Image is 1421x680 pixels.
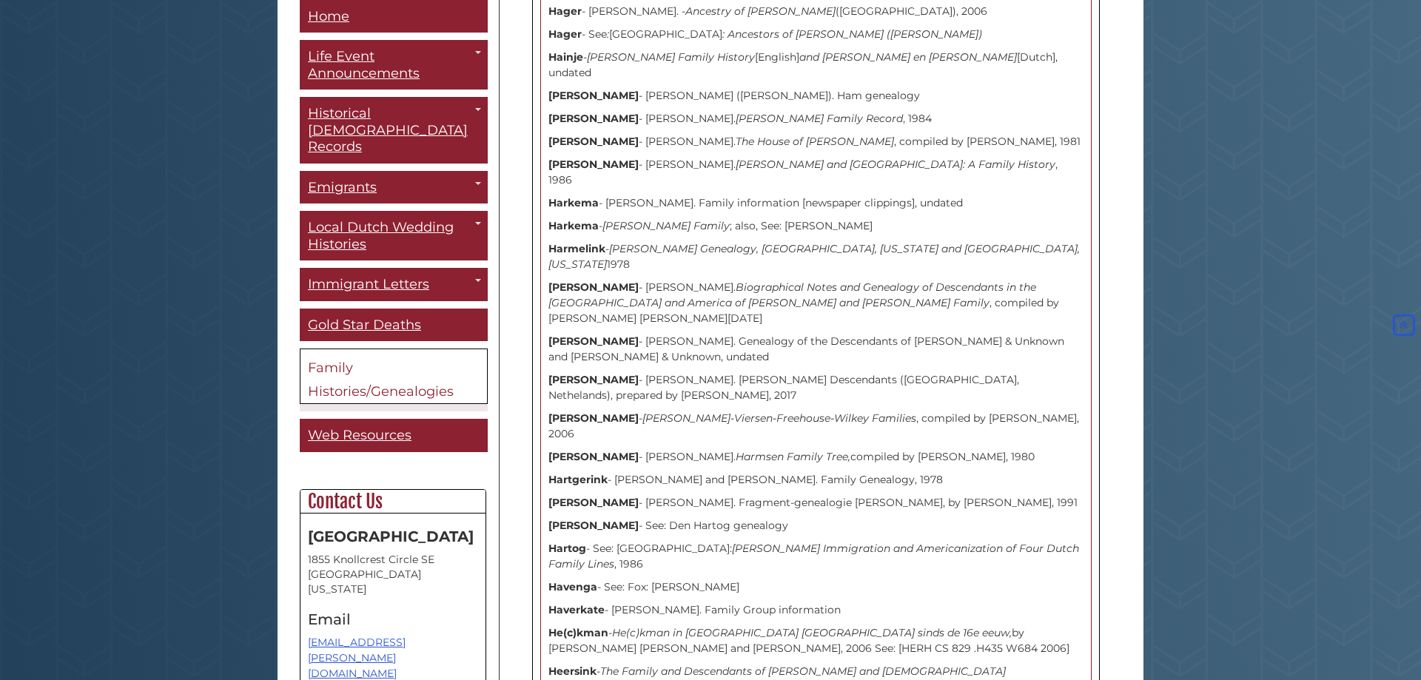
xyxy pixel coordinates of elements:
[548,334,1084,365] p: - [PERSON_NAME]. Genealogy of the Descendants of [PERSON_NAME] & Unknown and [PERSON_NAME] & Unkn...
[548,542,1079,570] i: [PERSON_NAME] Immigration and Americanization of Four Dutch Family Lines
[548,195,1084,211] p: - [PERSON_NAME]. Family information [newspaper clippings], undated
[300,212,488,261] a: Local Dutch Wedding Histories
[548,411,1084,442] p: - , compiled by [PERSON_NAME], 2006
[548,664,597,678] strong: Heersink
[548,112,639,125] strong: [PERSON_NAME]
[612,626,1012,639] i: He(c)kman in [GEOGRAPHIC_DATA] [GEOGRAPHIC_DATA] sinds de 16e eeuw,
[300,309,488,342] a: Gold Star Deaths
[548,473,608,486] strong: Hartgerink
[300,349,488,405] a: Family Histories/Genealogies
[548,580,597,593] strong: Havenga
[308,360,454,400] span: Family Histories/Genealogies
[308,179,377,195] span: Emigrants
[308,428,411,444] span: Web Resources
[548,27,1084,42] p: - See [GEOGRAPHIC_DATA]
[548,4,1084,19] p: - [PERSON_NAME]. - ([GEOGRAPHIC_DATA]), 2006
[300,41,488,90] a: Life Event Announcements
[308,528,474,545] strong: [GEOGRAPHIC_DATA]
[308,636,406,680] a: [EMAIL_ADDRESS][PERSON_NAME][DOMAIN_NAME]
[308,8,349,24] span: Home
[548,472,1084,488] p: - [PERSON_NAME] and [PERSON_NAME]. Family Genealogy, 1978
[548,334,639,348] strong: [PERSON_NAME]
[548,411,639,425] strong: [PERSON_NAME]
[602,219,730,232] i: [PERSON_NAME] Family
[548,50,583,64] strong: Hainje
[548,88,1084,104] p: - [PERSON_NAME] ([PERSON_NAME]). Ham genealogy
[548,603,605,616] strong: Haverkate
[548,280,639,294] strong: [PERSON_NAME]
[548,242,1080,271] i: [PERSON_NAME] Genealogy, [GEOGRAPHIC_DATA], [US_STATE] and [GEOGRAPHIC_DATA], [US_STATE]
[548,111,1084,127] p: - [PERSON_NAME]. , 1984
[548,280,1084,326] p: - [PERSON_NAME]. , compiled by [PERSON_NAME] [PERSON_NAME][DATE]
[548,626,608,639] strong: He(c)kman
[736,112,903,125] i: [PERSON_NAME] Family Record
[548,496,639,509] strong: [PERSON_NAME]
[548,579,1084,595] p: - See: Fox: [PERSON_NAME]
[308,552,478,596] address: 1855 Knollcrest Circle SE [GEOGRAPHIC_DATA][US_STATE]
[736,450,850,463] i: Harmsen Family Tree,
[548,196,599,209] strong: Harkema
[548,158,639,171] strong: [PERSON_NAME]
[308,317,421,333] span: Gold Star Deaths
[548,27,582,41] strong: Hager
[548,4,582,18] strong: Hager
[548,372,1084,403] p: - [PERSON_NAME]. [PERSON_NAME] Descendants ([GEOGRAPHIC_DATA], Nethelands), prepared by [PERSON_N...
[300,171,488,204] a: Emigrants
[300,98,488,164] a: Historical [DEMOGRAPHIC_DATA] Records
[548,134,1084,149] p: - [PERSON_NAME]. , compiled by [PERSON_NAME], 1981
[300,490,486,514] h2: Contact Us
[308,611,478,627] h4: Email
[1390,319,1417,332] a: Back to Top
[548,157,1084,188] p: - [PERSON_NAME]. , 1986
[722,27,982,41] i: : Ancestors of [PERSON_NAME] ([PERSON_NAME])
[548,602,1084,618] p: - [PERSON_NAME]. Family Group information
[548,219,599,232] strong: Harkema
[548,242,605,255] strong: Harmelink
[685,4,836,18] i: Ancestry of [PERSON_NAME]
[548,449,1084,465] p: - [PERSON_NAME]. compiled by [PERSON_NAME], 1980
[548,450,639,463] strong: [PERSON_NAME]
[587,50,755,64] i: [PERSON_NAME] Family History
[308,106,468,155] span: Historical [DEMOGRAPHIC_DATA] Records
[548,50,1084,81] p: - [English] [Dutch], undated
[308,220,454,253] span: Local Dutch Wedding Histories
[308,277,429,293] span: Immigrant Letters
[736,135,894,148] i: The House of [PERSON_NAME]
[548,280,1036,309] i: Biographical Notes and Genealogy of Descendants in the [GEOGRAPHIC_DATA] and America of [PERSON_N...
[548,519,639,532] strong: [PERSON_NAME]
[308,49,420,82] span: Life Event Announcements
[968,158,1055,171] i: A Family History
[607,27,609,41] i: :
[548,542,586,555] strong: Hartog
[300,420,488,453] a: Web Resources
[548,518,1084,533] p: - See: Den Hartog genealogy
[548,625,1084,656] p: - by [PERSON_NAME] [PERSON_NAME] and [PERSON_NAME], 2006 See: [HERH CS 829 .H435 W684 2006]
[642,411,916,425] i: [PERSON_NAME]-Viersen-Freehouse-Wilkey Families
[548,373,639,386] strong: [PERSON_NAME]
[799,50,1017,64] i: and [PERSON_NAME] en [PERSON_NAME]
[548,218,1084,234] p: - ; also, See: [PERSON_NAME]
[736,158,965,171] i: [PERSON_NAME] and [GEOGRAPHIC_DATA]:
[548,135,639,148] strong: [PERSON_NAME]
[548,541,1084,572] p: - See: [GEOGRAPHIC_DATA]: , 1986
[548,89,639,102] strong: [PERSON_NAME]
[548,495,1084,511] p: - [PERSON_NAME]. Fragment-genealogie [PERSON_NAME], by [PERSON_NAME], 1991
[300,269,488,302] a: Immigrant Letters
[548,241,1084,272] p: - 1978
